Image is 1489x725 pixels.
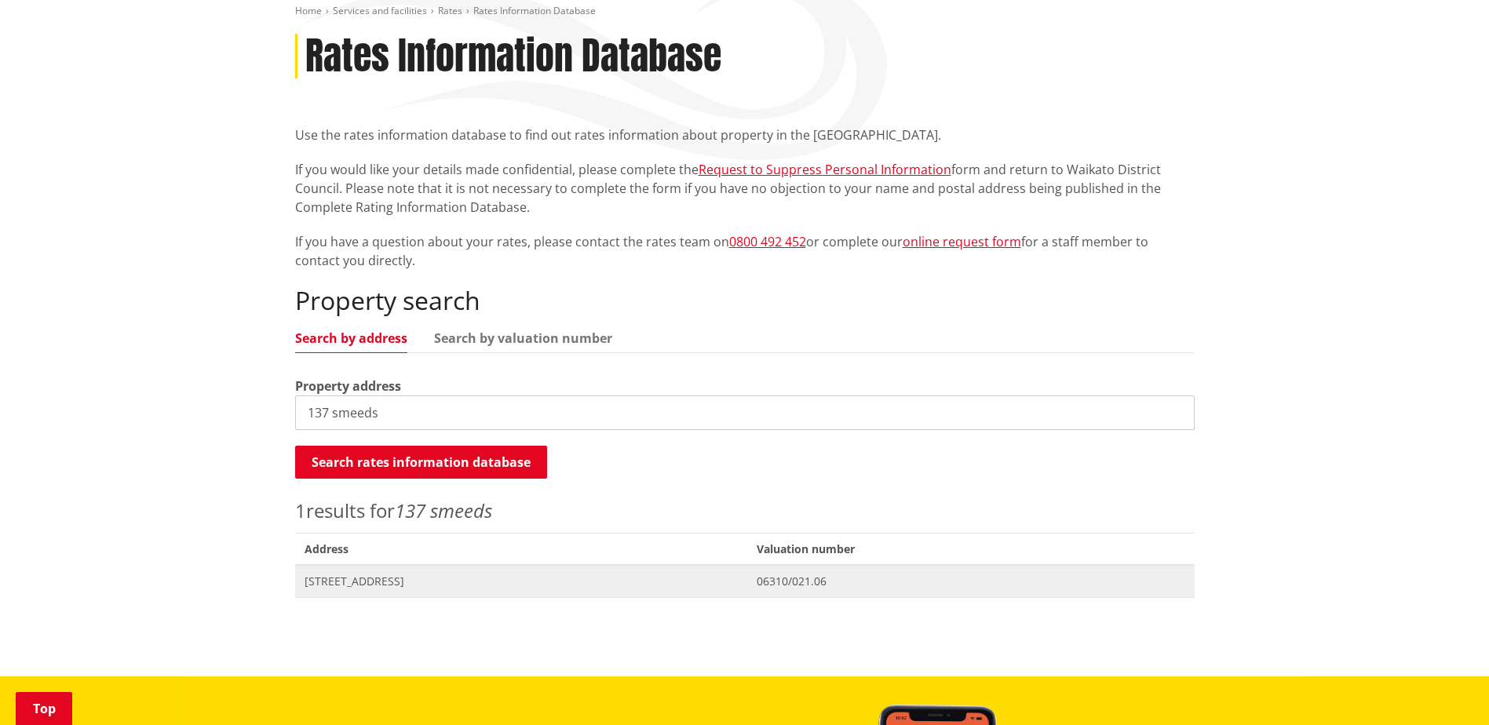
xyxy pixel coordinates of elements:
a: Services and facilities [333,4,427,17]
a: Rates [438,4,462,17]
span: 1 [295,497,306,523]
input: e.g. Duke Street NGARUAWAHIA [295,395,1195,430]
span: [STREET_ADDRESS] [305,574,739,589]
p: Use the rates information database to find out rates information about property in the [GEOGRAPHI... [295,126,1195,144]
h2: Property search [295,286,1195,315]
button: Search rates information database [295,446,547,479]
nav: breadcrumb [295,5,1195,18]
span: 06310/021.06 [757,574,1184,589]
a: Request to Suppress Personal Information [699,161,951,178]
iframe: Messenger Launcher [1417,659,1473,716]
label: Property address [295,377,401,395]
a: online request form [903,233,1021,250]
span: Valuation number [747,533,1194,565]
p: If you have a question about your rates, please contact the rates team on or complete our for a s... [295,232,1195,270]
a: Home [295,4,322,17]
h1: Rates Information Database [305,34,721,79]
span: Address [295,533,748,565]
em: 137 smeeds [395,497,492,523]
a: 0800 492 452 [729,233,806,250]
span: Rates Information Database [473,4,596,17]
a: Search by address [295,332,407,344]
p: If you would like your details made confidential, please complete the form and return to Waikato ... [295,160,1195,217]
p: results for [295,497,1195,525]
a: Top [16,692,72,725]
a: [STREET_ADDRESS] 06310/021.06 [295,565,1195,597]
a: Search by valuation number [434,332,612,344]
